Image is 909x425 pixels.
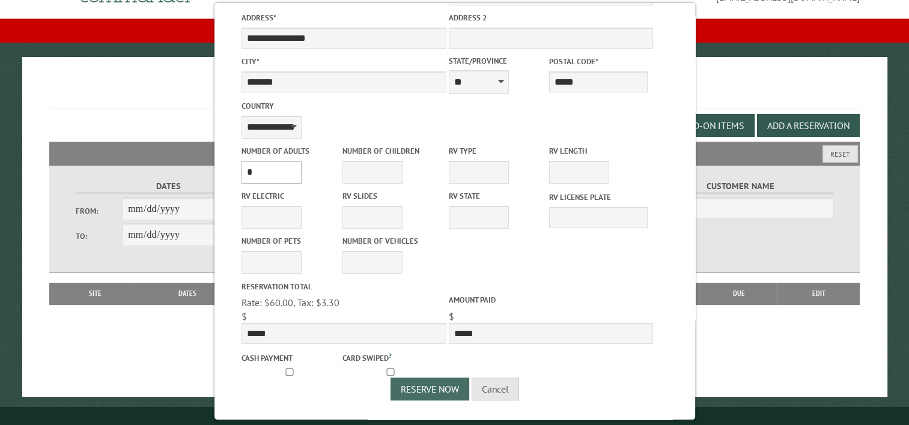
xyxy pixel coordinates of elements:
[448,190,546,202] label: RV State
[242,297,339,309] span: Rate: $60.00, Tax: $3.30
[448,55,546,67] label: State/Province
[242,310,247,322] span: $
[549,56,647,67] label: Postal Code
[701,283,777,304] th: Due
[242,100,446,112] label: Country
[242,190,339,202] label: RV Electric
[342,145,440,157] label: Number of Children
[242,12,446,23] label: Address
[242,235,339,247] label: Number of Pets
[342,235,440,247] label: Number of Vehicles
[76,179,263,193] label: Dates
[391,378,469,400] button: Reserve Now
[549,145,647,157] label: RV Length
[448,12,652,23] label: Address 2
[242,145,339,157] label: Number of Adults
[448,310,454,322] span: $
[342,351,440,364] label: Card swiped
[777,283,860,304] th: Edit
[448,145,546,157] label: RV Type
[472,378,519,400] button: Cancel
[242,281,446,292] label: Reservation Total
[388,351,391,360] a: ?
[76,205,123,217] label: From:
[647,179,834,193] label: Customer Name
[822,145,858,163] button: Reset
[135,283,240,304] th: Dates
[757,114,860,137] button: Add a Reservation
[76,231,123,242] label: To:
[49,76,860,109] h1: Reservations
[342,190,440,202] label: RV Slides
[549,191,647,203] label: RV License Plate
[242,56,446,67] label: City
[651,114,755,137] button: Edit Add-on Items
[242,352,339,364] label: Cash payment
[448,294,652,306] label: Amount paid
[55,283,135,304] th: Site
[49,142,860,164] h2: Filters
